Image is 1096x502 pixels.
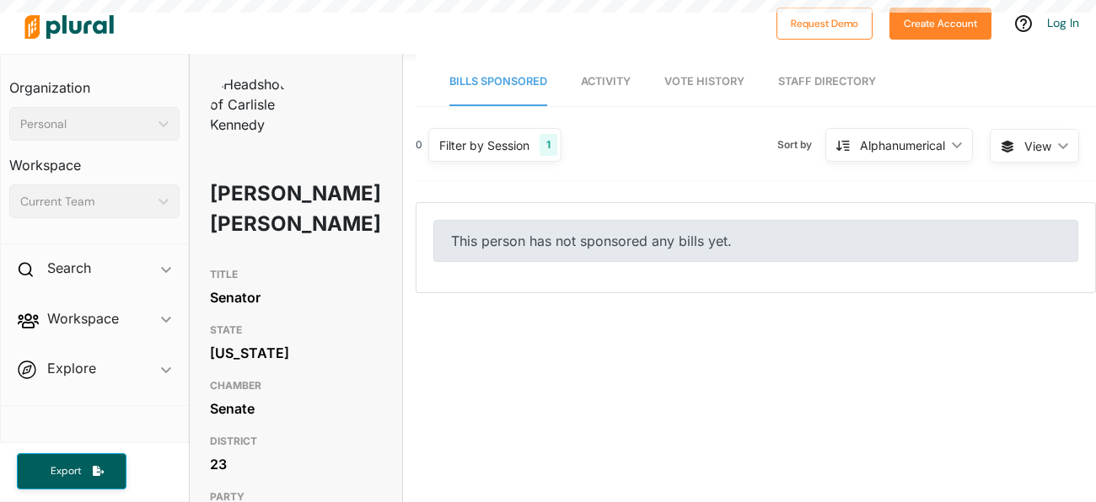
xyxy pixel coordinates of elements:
h3: Organization [9,63,180,100]
span: Vote History [664,75,744,88]
h3: TITLE [210,264,382,285]
div: Personal [20,115,152,133]
button: Export [17,453,126,489]
div: Alphanumerical [860,136,945,154]
a: Log In [1047,15,1079,30]
img: Headshot of Carlisle Kennedy [210,74,294,135]
div: This person has not sponsored any bills yet. [433,220,1078,262]
div: 0 [416,137,422,152]
div: Senator [210,285,382,310]
h1: [PERSON_NAME] [PERSON_NAME] [210,168,313,249]
h3: Workspace [9,141,180,178]
div: Current Team [20,193,152,211]
h3: CHAMBER [210,376,382,396]
a: Activity [581,58,631,106]
a: Create Account [889,13,991,31]
div: 23 [210,451,382,477]
div: Senate [210,396,382,421]
h3: STATE [210,320,382,340]
a: Request Demo [776,13,873,31]
h3: DISTRICT [210,431,382,451]
span: View [1024,137,1051,155]
div: Filter by Session [439,136,529,154]
h2: Search [47,259,91,277]
button: Create Account [889,8,991,40]
span: Bills Sponsored [449,75,547,88]
a: Bills Sponsored [449,58,547,106]
span: Activity [581,75,631,88]
a: Vote History [664,58,744,106]
div: [US_STATE] [210,340,382,366]
a: Staff Directory [778,58,876,106]
span: Export [39,464,93,478]
button: Request Demo [776,8,873,40]
span: Sort by [777,137,825,152]
div: 1 [540,134,557,156]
